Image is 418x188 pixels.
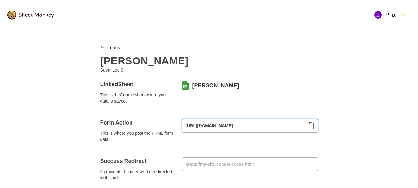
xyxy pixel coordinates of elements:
input: https://my-site.com/success.html [182,157,318,171]
h4: Success Redirect [100,157,175,165]
h2: [PERSON_NAME] [100,55,188,67]
h4: Form Action [100,119,175,126]
svg: FormDown [399,11,407,19]
svg: Clipboard [307,122,314,129]
p: Submitted: 0 [100,67,204,73]
span: This is where you post the HTML form data. [100,130,175,142]
span: This is the Google sheet where your data is saved. [100,92,175,104]
a: Forms [108,45,120,51]
h4: Linked Sheet [100,81,175,88]
span: If provided, the user will be redirected to this url. [100,168,175,181]
button: Open Menu [371,7,411,22]
a: [PERSON_NAME] [192,82,239,89]
svg: LinkPrevious [100,46,104,50]
img: logo@2x.png [7,11,54,20]
div: Pliix [374,11,396,19]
